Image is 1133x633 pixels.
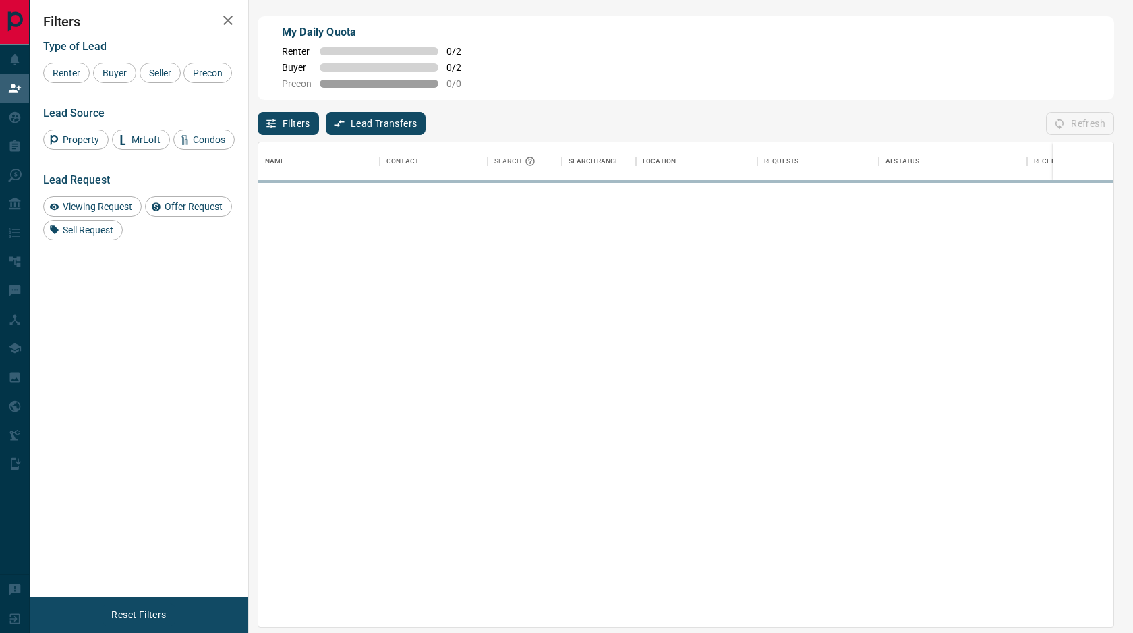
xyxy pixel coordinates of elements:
[885,142,919,180] div: AI Status
[183,63,232,83] div: Precon
[764,142,798,180] div: Requests
[562,142,636,180] div: Search Range
[112,130,170,150] div: MrLoft
[188,67,227,78] span: Precon
[48,67,85,78] span: Renter
[43,220,123,240] div: Sell Request
[43,40,107,53] span: Type of Lead
[144,67,176,78] span: Seller
[258,142,380,180] div: Name
[282,24,476,40] p: My Daily Quota
[173,130,235,150] div: Condos
[43,173,110,186] span: Lead Request
[643,142,676,180] div: Location
[43,13,235,30] h2: Filters
[282,62,312,73] span: Buyer
[43,130,109,150] div: Property
[446,46,476,57] span: 0 / 2
[43,107,105,119] span: Lead Source
[757,142,879,180] div: Requests
[127,134,165,145] span: MrLoft
[282,78,312,89] span: Precon
[494,142,539,180] div: Search
[93,63,136,83] div: Buyer
[160,201,227,212] span: Offer Request
[58,134,104,145] span: Property
[446,62,476,73] span: 0 / 2
[380,142,488,180] div: Contact
[282,46,312,57] span: Renter
[258,112,319,135] button: Filters
[569,142,620,180] div: Search Range
[140,63,181,83] div: Seller
[188,134,230,145] span: Condos
[326,112,426,135] button: Lead Transfers
[636,142,757,180] div: Location
[98,67,132,78] span: Buyer
[103,603,175,626] button: Reset Filters
[58,201,137,212] span: Viewing Request
[446,78,476,89] span: 0 / 0
[386,142,419,180] div: Contact
[265,142,285,180] div: Name
[43,196,142,217] div: Viewing Request
[43,63,90,83] div: Renter
[879,142,1027,180] div: AI Status
[58,225,118,236] span: Sell Request
[145,196,232,217] div: Offer Request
